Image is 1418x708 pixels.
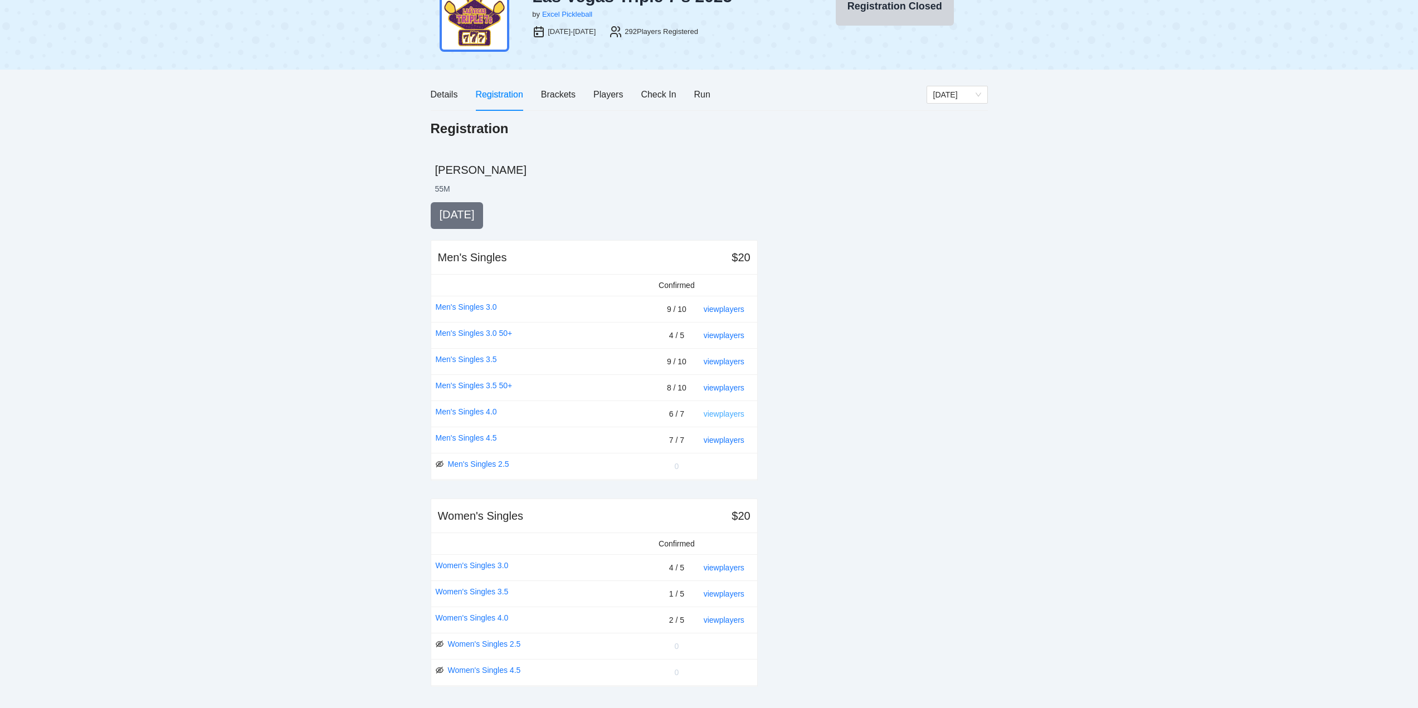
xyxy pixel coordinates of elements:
[674,668,679,677] span: 0
[548,26,596,37] div: [DATE]-[DATE]
[436,585,509,598] a: Women's Singles 3.5
[436,460,444,468] span: eye-invisible
[448,458,509,470] a: Men's Singles 2.5
[674,462,679,471] span: 0
[704,305,744,314] a: view players
[704,331,744,340] a: view players
[704,436,744,445] a: view players
[542,10,592,18] a: Excel Pickleball
[593,87,623,101] div: Players
[436,559,509,572] a: Women's Singles 3.0
[704,589,744,598] a: view players
[435,162,988,178] h2: [PERSON_NAME]
[654,533,699,555] td: Confirmed
[704,616,744,624] a: view players
[436,327,513,339] a: Men's Singles 3.0 50+
[625,26,698,37] div: 292 Players Registered
[654,401,699,427] td: 6 / 7
[654,374,699,401] td: 8 / 10
[438,250,507,265] div: Men's Singles
[436,379,513,392] a: Men's Singles 3.5 50+
[431,87,458,101] div: Details
[436,406,497,418] a: Men's Singles 4.0
[641,87,676,101] div: Check In
[438,508,524,524] div: Women's Singles
[436,612,509,624] a: Women's Singles 4.0
[654,322,699,348] td: 4 / 5
[704,563,744,572] a: view players
[475,87,523,101] div: Registration
[654,348,699,374] td: 9 / 10
[654,296,699,322] td: 9 / 10
[436,640,444,648] span: eye-invisible
[440,208,475,221] span: [DATE]
[448,664,521,676] a: Women's Singles 4.5
[654,580,699,607] td: 1 / 5
[436,353,497,365] a: Men's Singles 3.5
[732,250,750,265] div: $20
[436,432,497,444] a: Men's Singles 4.5
[532,9,540,20] div: by
[436,301,497,313] a: Men's Singles 3.0
[654,554,699,580] td: 4 / 5
[732,508,750,524] div: $20
[435,183,450,194] li: 55 M
[436,666,444,674] span: eye-invisible
[674,642,679,651] span: 0
[933,86,981,103] span: Friday
[704,409,744,418] a: view players
[654,275,699,296] td: Confirmed
[654,607,699,633] td: 2 / 5
[654,427,699,453] td: 7 / 7
[448,638,521,650] a: Women's Singles 2.5
[704,383,744,392] a: view players
[694,87,710,101] div: Run
[704,357,744,366] a: view players
[431,120,509,138] h1: Registration
[541,87,576,101] div: Brackets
